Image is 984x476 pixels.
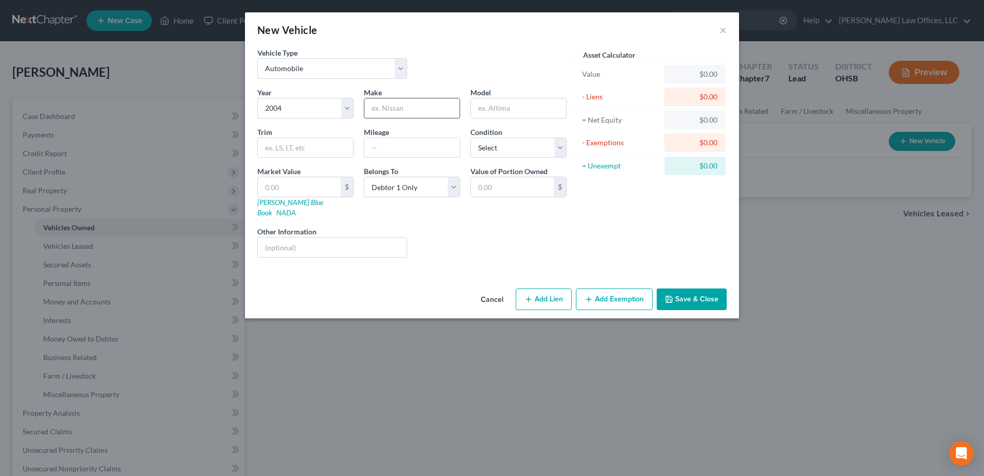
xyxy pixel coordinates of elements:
[582,115,660,125] div: = Net Equity
[582,161,660,171] div: = Unexempt
[673,115,717,125] div: $0.00
[673,138,717,148] div: $0.00
[673,161,717,171] div: $0.00
[258,138,353,158] input: ex. LS, LT, etc
[471,177,554,197] input: 0.00
[949,441,974,466] div: Open Intercom Messenger
[364,167,398,176] span: Belongs To
[364,88,382,97] span: Make
[257,226,317,237] label: Other Information
[470,166,548,177] label: Value of Portion Owned
[276,208,296,217] a: NADA
[257,87,272,98] label: Year
[582,92,660,102] div: - Liens
[257,127,272,138] label: Trim
[516,288,572,310] button: Add Lien
[257,198,323,217] a: [PERSON_NAME] Blue Book
[582,138,660,148] div: - Exemptions
[364,138,460,158] input: --
[576,288,653,310] button: Add Exemption
[582,69,660,79] div: Value
[719,24,727,36] button: ×
[657,288,727,310] button: Save & Close
[470,87,491,98] label: Model
[258,237,407,257] input: (optional)
[673,92,717,102] div: $0.00
[257,166,301,177] label: Market Value
[470,127,502,138] label: Condition
[673,69,717,79] div: $0.00
[341,177,353,197] div: $
[364,127,389,138] label: Mileage
[258,177,341,197] input: 0.00
[583,49,636,60] label: Asset Calculator
[257,23,317,37] div: New Vehicle
[364,98,460,118] input: ex. Nissan
[554,177,566,197] div: $
[471,98,566,118] input: ex. Altima
[472,290,512,310] button: Cancel
[257,47,297,58] label: Vehicle Type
